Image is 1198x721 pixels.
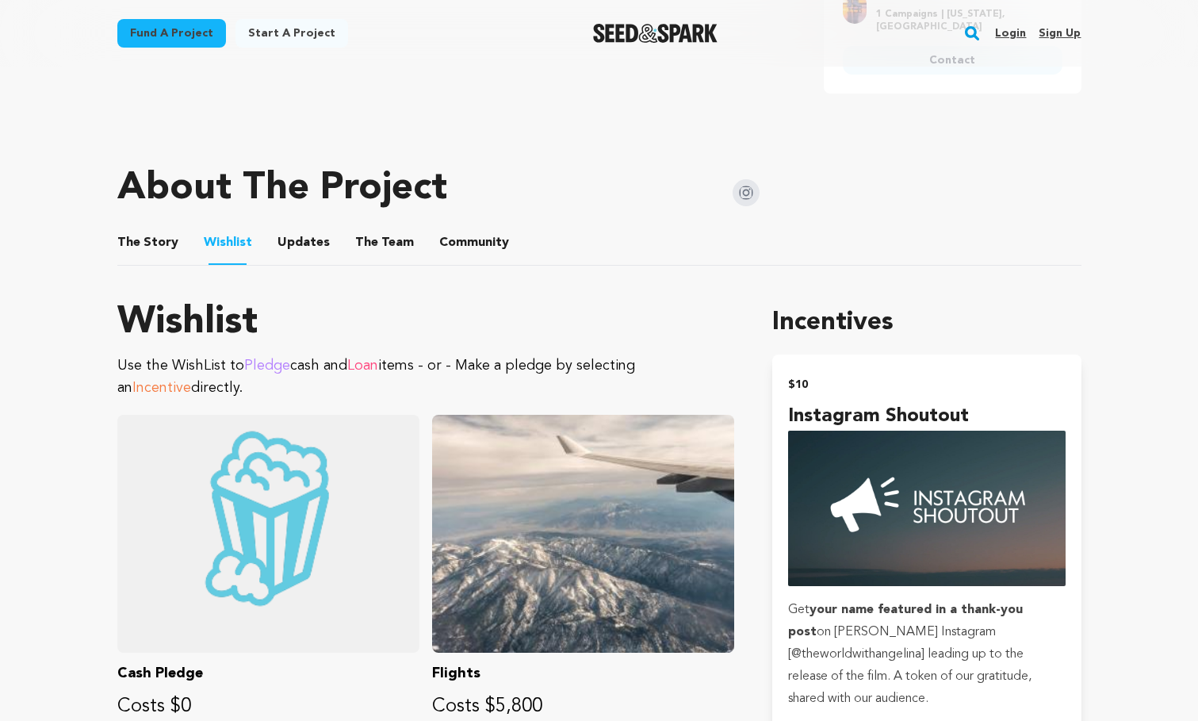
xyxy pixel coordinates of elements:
[355,233,414,252] span: Team
[788,604,1023,639] strong: your name featured in a thank-you post
[788,599,1065,710] p: Get on [PERSON_NAME] Instagram [@theworldwithangelina] leading up to the release of the film. A t...
[117,233,140,252] span: The
[772,304,1081,342] h1: Incentives
[347,359,378,373] span: Loan
[117,19,226,48] a: Fund a project
[355,233,378,252] span: The
[733,179,760,206] img: Seed&Spark Instagram Icon
[204,233,252,252] span: Wishlist
[235,19,348,48] a: Start a project
[439,233,509,252] span: Community
[995,21,1026,46] a: Login
[244,359,290,373] span: Pledge
[432,662,734,685] p: Flights
[593,24,718,43] a: Seed&Spark Homepage
[788,374,1065,396] h2: $10
[117,355,735,399] p: Use the WishList to cash and items - or - Make a pledge by selecting an directly.
[432,694,734,719] p: Costs $5,800
[132,381,191,395] span: Incentive
[1039,21,1081,46] a: Sign up
[788,431,1065,586] img: incentive
[117,662,419,685] p: Cash Pledge
[788,402,1065,431] h4: Instagram Shoutout
[593,24,718,43] img: Seed&Spark Logo Dark Mode
[277,233,330,252] span: Updates
[117,170,447,208] h1: About The Project
[117,694,419,719] p: Costs $0
[117,304,735,342] h1: Wishlist
[117,233,178,252] span: Story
